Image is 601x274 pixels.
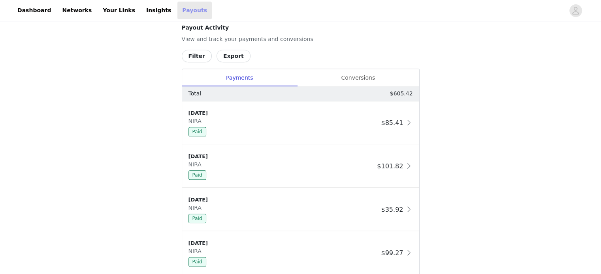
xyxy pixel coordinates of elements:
a: Your Links [98,2,140,19]
a: Dashboard [13,2,56,19]
p: $605.42 [390,89,413,98]
div: Payments [182,69,297,87]
p: Total [188,89,202,98]
span: Paid [188,257,206,267]
span: NIRA [188,205,205,211]
div: Domain Overview [30,47,71,52]
span: $101.82 [377,162,403,170]
div: [DATE] [188,109,378,117]
button: Filter [182,50,212,62]
div: [DATE] [188,196,378,204]
div: Conversions [297,69,419,87]
span: NIRA [188,248,205,254]
a: Payouts [177,2,212,19]
div: Keywords by Traffic [87,47,133,52]
a: Insights [141,2,176,19]
h4: Payout Activity [182,24,420,32]
div: v 4.0.25 [22,13,39,19]
div: clickable-list-item [182,145,419,188]
div: [DATE] [188,153,374,160]
p: View and track your payments and conversions [182,35,420,43]
span: $99.27 [381,249,403,257]
img: logo_orange.svg [13,13,19,19]
span: Paid [188,170,206,180]
span: NIRA [188,118,205,124]
span: $85.41 [381,119,403,127]
img: tab_domain_overview_orange.svg [21,46,28,52]
img: tab_keywords_by_traffic_grey.svg [79,46,85,52]
span: Paid [188,127,206,136]
span: $35.92 [381,206,403,213]
div: avatar [572,4,579,17]
img: website_grey.svg [13,21,19,27]
div: clickable-list-item [182,101,419,145]
span: NIRA [188,161,205,168]
a: Networks [57,2,96,19]
div: Domain: [DOMAIN_NAME] [21,21,87,27]
button: Export [217,50,251,62]
div: clickable-list-item [182,188,419,231]
div: [DATE] [188,239,378,247]
span: Paid [188,214,206,223]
